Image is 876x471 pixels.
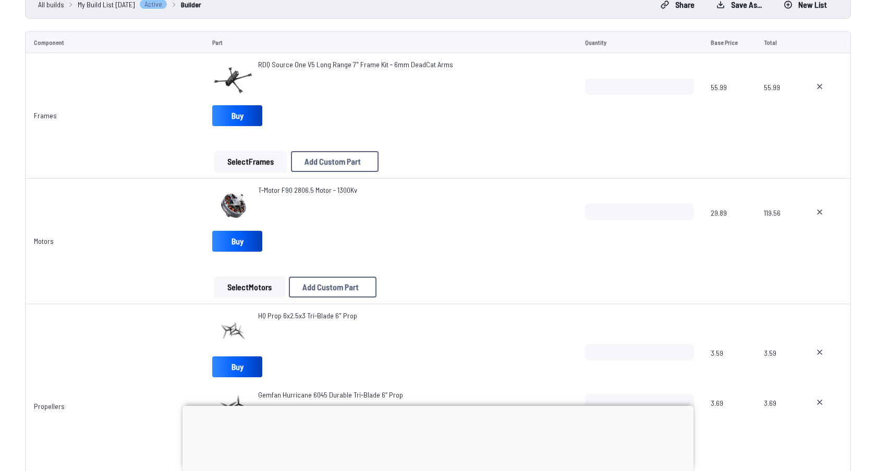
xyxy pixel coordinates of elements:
[764,204,790,254] span: 119.56
[711,344,747,394] span: 3.59
[289,277,376,298] button: Add Custom Part
[711,394,747,444] span: 3.69
[711,78,747,128] span: 55.99
[764,344,790,394] span: 3.59
[258,185,357,195] a: T-Motor F90 2806.5 Motor - 1300Kv
[204,31,577,53] td: Part
[305,157,361,166] span: Add Custom Part
[258,59,453,70] a: RDQ Source One V5 Long Range 7" Frame Kit - 6mm DeadCat Arms
[702,31,756,53] td: Base Price
[212,105,262,126] a: Buy
[258,311,357,321] a: HQ Prop 6x2.5x3 Tri-Blade 6" Prop
[291,151,379,172] button: Add Custom Part
[756,31,798,53] td: Total
[258,185,357,194] span: T-Motor F90 2806.5 Motor - 1300Kv
[212,356,262,377] a: Buy
[302,283,359,291] span: Add Custom Part
[212,151,289,172] a: SelectFrames
[764,78,790,128] span: 55.99
[182,406,693,468] iframe: Advertisement
[214,151,287,172] button: SelectFrames
[34,402,65,411] a: Propellers
[711,204,747,254] span: 29.89
[34,111,57,120] a: Frames
[212,390,254,431] img: image
[25,31,204,53] td: Component
[212,311,254,352] img: image
[212,185,254,227] img: image
[577,31,702,53] td: Quantity
[764,394,790,444] span: 3.69
[34,237,54,245] a: Motors
[258,311,357,320] span: HQ Prop 6x2.5x3 Tri-Blade 6" Prop
[258,390,403,400] a: Gemfan Hurricane 6045 Durable Tri-Blade 6″ Prop
[212,277,287,298] a: SelectMotors
[214,277,285,298] button: SelectMotors
[258,390,403,399] span: Gemfan Hurricane 6045 Durable Tri-Blade 6″ Prop
[212,59,254,101] img: image
[212,231,262,252] a: Buy
[258,60,453,69] span: RDQ Source One V5 Long Range 7" Frame Kit - 6mm DeadCat Arms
